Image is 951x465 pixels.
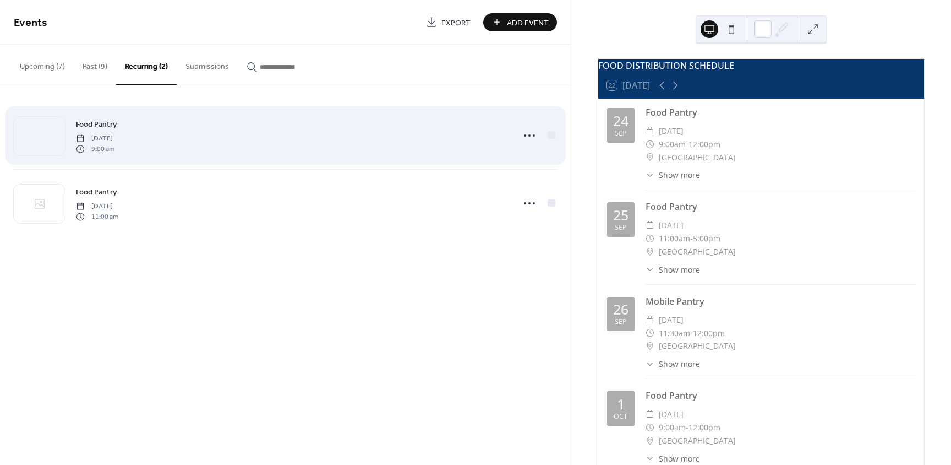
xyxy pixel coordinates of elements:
a: Export [418,13,479,31]
span: - [690,327,693,340]
span: 12:00pm [688,138,720,151]
button: Upcoming (7) [11,45,74,84]
div: Food Pantry [646,200,915,213]
span: 11:00 am [76,212,118,221]
div: ​ [646,453,654,464]
div: 24 [613,114,628,128]
span: [DATE] [659,313,684,327]
div: ​ [646,339,654,353]
span: Show more [659,453,700,464]
span: Food Pantry [76,119,117,131]
div: ​ [646,232,654,245]
span: Show more [659,169,700,181]
span: [GEOGRAPHIC_DATA] [659,434,736,447]
span: Food Pantry [76,187,117,198]
a: Food Pantry [76,118,117,131]
div: Sep [615,224,627,231]
span: Events [14,12,47,34]
div: ​ [646,327,654,340]
span: 9:00 am [76,144,114,154]
div: ​ [646,313,654,327]
button: Recurring (2) [116,45,177,85]
span: 5:00pm [693,232,720,245]
span: [DATE] [76,202,118,212]
span: [DATE] [76,134,114,144]
div: ​ [646,169,654,181]
span: [GEOGRAPHIC_DATA] [659,339,736,353]
div: ​ [646,219,654,232]
div: FOOD DISTRIBUTION SCHEDULE [598,59,924,72]
div: 26 [613,302,628,316]
button: Past (9) [74,45,116,84]
span: [DATE] [659,219,684,232]
span: 9:00am [659,421,686,434]
span: - [686,421,688,434]
span: [DATE] [659,125,684,138]
span: 12:00pm [688,421,720,434]
div: Food Pantry [646,389,915,402]
div: ​ [646,421,654,434]
div: Food Pantry [646,106,915,119]
span: Show more [659,264,700,275]
span: [GEOGRAPHIC_DATA] [659,245,736,258]
div: Mobile Pantry [646,295,915,308]
button: ​Show more [646,358,700,370]
span: [GEOGRAPHIC_DATA] [659,151,736,164]
span: [DATE] [659,408,684,421]
div: ​ [646,408,654,421]
div: ​ [646,434,654,447]
button: Submissions [177,45,238,84]
div: Sep [615,130,627,137]
div: ​ [646,125,654,138]
div: ​ [646,358,654,370]
div: 25 [613,208,628,222]
div: 1 [617,397,625,411]
div: Oct [614,413,627,420]
div: ​ [646,151,654,164]
span: 11:00am [659,232,690,245]
div: ​ [646,245,654,258]
a: Food Pantry [76,186,117,198]
button: ​Show more [646,453,700,464]
span: Add Event [507,17,549,29]
span: 12:00pm [693,327,725,340]
button: ​Show more [646,264,700,275]
div: ​ [646,264,654,275]
button: ​Show more [646,169,700,181]
div: Sep [615,318,627,326]
span: - [690,232,693,245]
button: Add Event [483,13,557,31]
span: 11:30am [659,327,690,340]
span: - [686,138,688,151]
span: Show more [659,358,700,370]
span: Export [441,17,471,29]
span: 9:00am [659,138,686,151]
div: ​ [646,138,654,151]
